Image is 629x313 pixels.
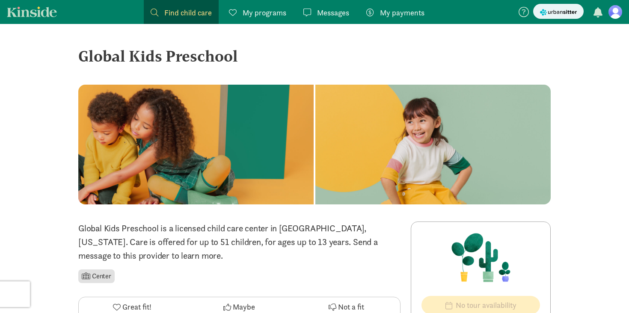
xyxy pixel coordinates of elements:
div: Global Kids Preschool [78,44,551,68]
a: Kinside [7,6,57,17]
span: Find child care [164,7,212,18]
img: urbansitter_logo_small.svg [540,8,577,17]
span: Messages [317,7,349,18]
span: Not a fit [338,301,364,313]
p: Global Kids Preschool is a licensed child care center in [GEOGRAPHIC_DATA], [US_STATE]. Care is o... [78,221,401,263]
span: Great fit! [122,301,151,313]
li: Center [78,269,115,283]
span: Maybe [233,301,255,313]
span: My payments [380,7,424,18]
span: No tour availability [456,299,516,311]
span: My programs [243,7,286,18]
